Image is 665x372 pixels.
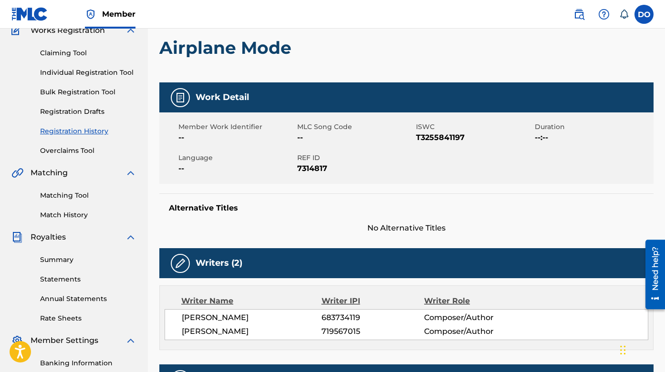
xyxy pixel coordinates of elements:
h5: Work Detail [196,92,249,103]
span: Matching [31,167,68,179]
img: Royalties [11,231,23,243]
span: T3255841197 [416,132,532,143]
span: Composer/Author [424,326,517,337]
iframe: Chat Widget [617,326,665,372]
img: Matching [11,167,23,179]
span: Member [102,9,135,20]
img: expand [125,25,136,36]
a: Match History [40,210,136,220]
a: Bulk Registration Tool [40,87,136,97]
iframe: Resource Center [638,236,665,312]
span: MLC Song Code [297,122,414,132]
a: Matching Tool [40,191,136,201]
h2: Airplane Mode [159,37,296,59]
img: Member Settings [11,335,23,346]
img: Works Registration [11,25,24,36]
img: expand [125,335,136,346]
a: Statements [40,274,136,284]
div: Writer Role [424,295,518,307]
div: Writer Name [181,295,322,307]
span: 7314817 [297,163,414,174]
a: Claiming Tool [40,48,136,58]
img: search [573,9,585,20]
div: Notifications [619,10,629,19]
a: Registration History [40,126,136,136]
a: Annual Statements [40,294,136,304]
h5: Writers (2) [196,258,242,269]
div: Writer IPI [322,295,424,307]
span: REF ID [297,153,414,163]
img: MLC Logo [11,7,48,21]
span: -- [297,132,414,143]
h5: Alternative Titles [169,203,644,213]
span: Member Settings [31,335,98,346]
span: Royalties [31,231,66,243]
span: 719567015 [322,326,424,337]
img: Writers [175,258,186,269]
a: Banking Information [40,358,136,368]
div: Drag [620,336,626,364]
img: expand [125,231,136,243]
a: Individual Registration Tool [40,68,136,78]
span: [PERSON_NAME] [182,326,322,337]
span: -- [178,163,295,174]
span: [PERSON_NAME] [182,312,322,323]
img: Work Detail [175,92,186,103]
span: 683734119 [322,312,424,323]
span: Works Registration [31,25,105,36]
img: expand [125,167,136,179]
img: help [598,9,610,20]
a: Registration Drafts [40,107,136,117]
a: Rate Sheets [40,313,136,323]
div: User Menu [634,5,654,24]
div: Help [594,5,613,24]
span: --:-- [535,132,651,143]
img: Top Rightsholder [85,9,96,20]
span: Language [178,153,295,163]
span: Member Work Identifier [178,122,295,132]
a: Overclaims Tool [40,146,136,156]
span: ISWC [416,122,532,132]
a: Public Search [570,5,589,24]
span: -- [178,132,295,143]
span: Composer/Author [424,312,517,323]
a: Summary [40,255,136,265]
span: Duration [535,122,651,132]
span: No Alternative Titles [159,222,654,234]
